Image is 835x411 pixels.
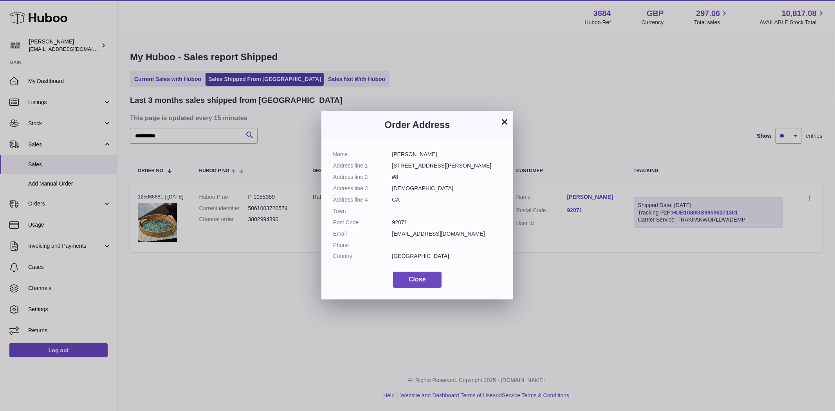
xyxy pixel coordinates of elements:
[333,230,392,238] dt: Email
[393,272,442,288] button: Close
[333,119,501,131] h3: Order Address
[392,219,502,226] dd: 92071
[333,151,392,158] dt: Name
[392,230,502,238] dd: [EMAIL_ADDRESS][DOMAIN_NAME]
[500,117,509,126] button: ×
[392,162,502,169] dd: [STREET_ADDRESS][PERSON_NAME]
[333,185,392,192] dt: Address line 3
[392,196,502,204] dd: CA
[392,185,502,192] dd: [DEMOGRAPHIC_DATA]
[333,207,392,215] dt: Town
[392,252,502,260] dd: [GEOGRAPHIC_DATA]
[409,276,426,283] span: Close
[333,219,392,226] dt: Post Code
[333,252,392,260] dt: Country
[333,162,392,169] dt: Address line 1
[333,242,392,249] dt: Phone
[392,151,502,158] dd: [PERSON_NAME]
[392,173,502,181] dd: #8
[333,173,392,181] dt: Address line 2
[333,196,392,204] dt: Address line 4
